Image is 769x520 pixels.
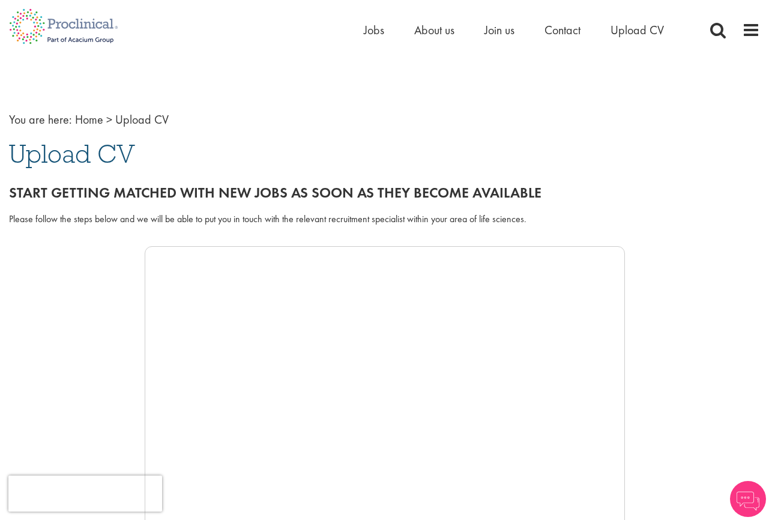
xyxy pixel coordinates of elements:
[75,112,103,127] a: breadcrumb link
[8,476,162,512] iframe: reCAPTCHA
[9,185,760,201] h2: Start getting matched with new jobs as soon as they become available
[9,213,760,226] div: Please follow the steps below and we will be able to put you in touch with the relevant recruitme...
[9,112,72,127] span: You are here:
[484,22,514,38] a: Join us
[106,112,112,127] span: >
[544,22,581,38] a: Contact
[115,112,169,127] span: Upload CV
[364,22,384,38] a: Jobs
[730,481,766,517] img: Chatbot
[611,22,664,38] a: Upload CV
[414,22,454,38] a: About us
[9,138,135,170] span: Upload CV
